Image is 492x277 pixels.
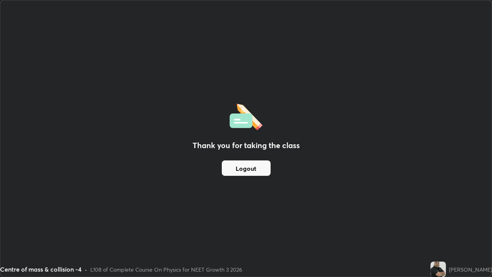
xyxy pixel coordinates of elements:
[90,265,242,274] div: L108 of Complete Course On Physics for NEET Growth 3 2026
[85,265,87,274] div: •
[193,140,300,151] h2: Thank you for taking the class
[449,265,492,274] div: [PERSON_NAME]
[229,101,263,130] img: offlineFeedback.1438e8b3.svg
[430,262,446,277] img: eacf0803778e41e7b506779bab53d040.jpg
[222,160,271,176] button: Logout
